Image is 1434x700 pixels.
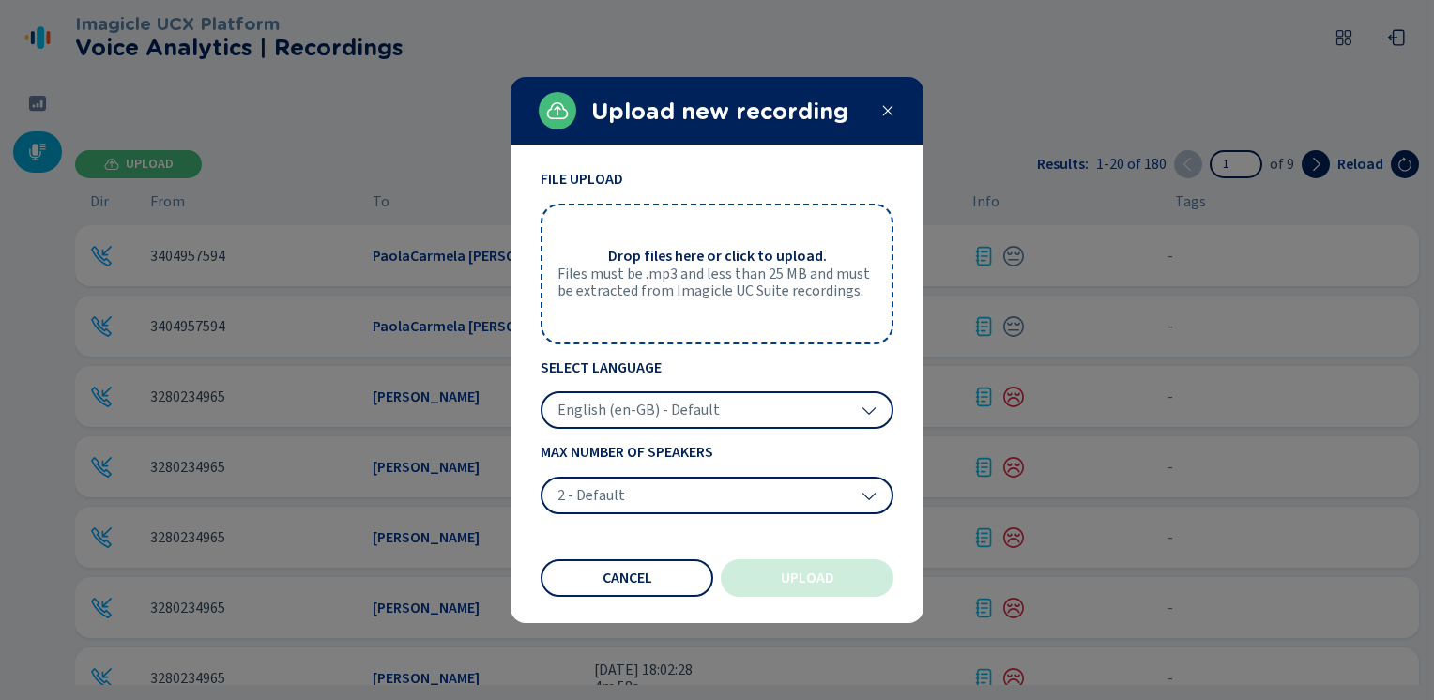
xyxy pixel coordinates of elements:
h2: Upload new recording [591,99,865,125]
span: Select Language [541,359,893,376]
span: Cancel [603,571,652,586]
button: Upload [721,559,893,597]
span: Drop files here or click to upload. [608,248,827,265]
span: Max Number of Speakers [541,444,893,461]
svg: close [880,103,895,118]
span: Upload [781,571,834,586]
button: Cancel [541,559,713,597]
svg: chevron-down [862,403,877,418]
svg: chevron-down [862,488,877,503]
span: 2 - Default [557,486,625,505]
span: English (en-GB) - Default [557,401,720,419]
span: Files must be .mp3 and less than 25 MB and must be extracted from Imagicle UC Suite recordings. [557,266,877,300]
span: File Upload [541,171,893,188]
